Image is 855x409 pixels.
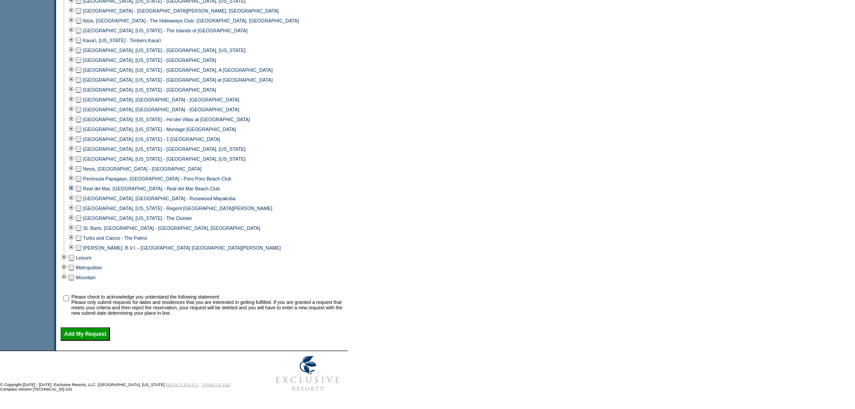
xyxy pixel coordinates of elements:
a: Ibiza, [GEOGRAPHIC_DATA] - The Hideaways Club: [GEOGRAPHIC_DATA], [GEOGRAPHIC_DATA] [83,18,299,23]
a: [GEOGRAPHIC_DATA], [US_STATE] - [GEOGRAPHIC_DATA] [83,57,216,63]
a: [GEOGRAPHIC_DATA], [US_STATE] - [GEOGRAPHIC_DATA] [83,87,216,92]
a: Metropolitan [76,265,102,270]
a: PRIVACY POLICY [166,383,198,387]
a: Mountain [76,275,96,280]
a: [GEOGRAPHIC_DATA], [US_STATE] - 1 [GEOGRAPHIC_DATA] [83,136,220,142]
a: TERMS OF USE [202,383,230,387]
a: Nevis, [GEOGRAPHIC_DATA] - [GEOGRAPHIC_DATA] [83,166,202,172]
a: Leisure [76,255,92,260]
a: Real del Mar, [GEOGRAPHIC_DATA] - Real del Mar Beach Club [83,186,220,191]
a: [GEOGRAPHIC_DATA] - [GEOGRAPHIC_DATA][PERSON_NAME], [GEOGRAPHIC_DATA] [83,8,279,13]
input: Add My Request [61,327,110,341]
a: Turks and Caicos - The Palms [83,235,147,241]
a: [GEOGRAPHIC_DATA], [GEOGRAPHIC_DATA] - Rosewood Mayakoba [83,196,236,201]
td: Please check to acknowledge you understand the following statement: Please only submit requests f... [71,294,345,316]
a: [GEOGRAPHIC_DATA], [GEOGRAPHIC_DATA] - [GEOGRAPHIC_DATA] [83,97,239,102]
a: [GEOGRAPHIC_DATA], [US_STATE] - [GEOGRAPHIC_DATA], [US_STATE] [83,146,246,152]
a: [GEOGRAPHIC_DATA], [US_STATE] - [GEOGRAPHIC_DATA], A [GEOGRAPHIC_DATA] [83,67,272,73]
a: [GEOGRAPHIC_DATA], [US_STATE] - [GEOGRAPHIC_DATA] at [GEOGRAPHIC_DATA] [83,77,272,83]
a: [GEOGRAPHIC_DATA], [US_STATE] - Montage [GEOGRAPHIC_DATA] [83,127,236,132]
a: [GEOGRAPHIC_DATA], [US_STATE] - The Cloister [83,215,192,221]
a: [GEOGRAPHIC_DATA], [GEOGRAPHIC_DATA] - [GEOGRAPHIC_DATA] [83,107,239,112]
a: [GEOGRAPHIC_DATA], [US_STATE] - [GEOGRAPHIC_DATA], [US_STATE] [83,48,246,53]
a: St. Barts, [GEOGRAPHIC_DATA] - [GEOGRAPHIC_DATA], [GEOGRAPHIC_DATA] [83,225,260,231]
img: Exclusive Resorts [267,351,348,396]
a: [PERSON_NAME], B.V.I. - [GEOGRAPHIC_DATA] [GEOGRAPHIC_DATA][PERSON_NAME] [83,245,281,251]
a: Peninsula Papagayo, [GEOGRAPHIC_DATA] - Poro Poro Beach Club [83,176,231,181]
a: [GEOGRAPHIC_DATA], [US_STATE] - Regent [GEOGRAPHIC_DATA][PERSON_NAME] [83,206,272,211]
a: [GEOGRAPHIC_DATA], [US_STATE] - The Islands of [GEOGRAPHIC_DATA] [83,28,247,33]
a: [GEOGRAPHIC_DATA], [US_STATE] - Ho'olei Villas at [GEOGRAPHIC_DATA] [83,117,250,122]
a: [GEOGRAPHIC_DATA], [US_STATE] - [GEOGRAPHIC_DATA], [US_STATE] [83,156,246,162]
a: Kaua'i, [US_STATE] - Timbers Kaua'i [83,38,161,43]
